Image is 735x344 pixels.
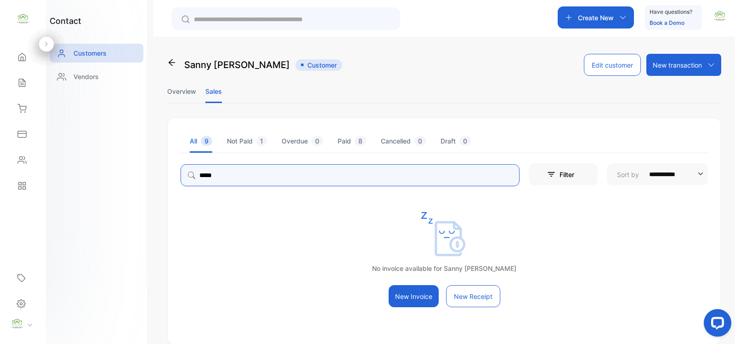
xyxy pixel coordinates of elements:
[607,163,708,185] button: Sort by
[16,12,30,26] img: logo
[338,129,366,153] li: Paid
[282,129,323,153] li: Overdue
[389,285,439,307] button: New Invoice
[10,317,24,331] img: profile
[227,129,267,153] li: Not Paid
[421,212,467,256] img: empty state
[459,136,471,146] span: 0
[558,6,634,29] button: Create New
[653,60,702,70] p: New transaction
[167,80,196,103] li: Overview
[381,129,426,153] li: Cancelled
[295,59,342,71] span: Customer
[50,15,81,27] h1: contact
[256,136,267,146] span: 1
[50,44,143,63] a: Customers
[414,136,426,146] span: 0
[650,19,684,26] a: Book a Demo
[201,136,212,146] span: 9
[713,9,727,23] img: avatar
[578,13,614,23] p: Create New
[205,80,222,103] li: Sales
[73,48,107,58] p: Customers
[617,170,639,179] p: Sort by
[190,129,212,153] li: All
[311,136,323,146] span: 0
[372,264,516,273] p: No invoice available for Sanny [PERSON_NAME]
[696,305,735,344] iframe: LiveChat chat widget
[584,54,641,76] button: Edit customer
[50,67,143,86] a: Vendors
[441,129,471,153] li: Draft
[184,58,290,72] p: Sanny [PERSON_NAME]
[73,72,99,81] p: Vendors
[355,136,366,146] span: 8
[446,285,500,307] button: New Receipt
[650,7,692,17] p: Have questions?
[713,6,727,29] button: avatar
